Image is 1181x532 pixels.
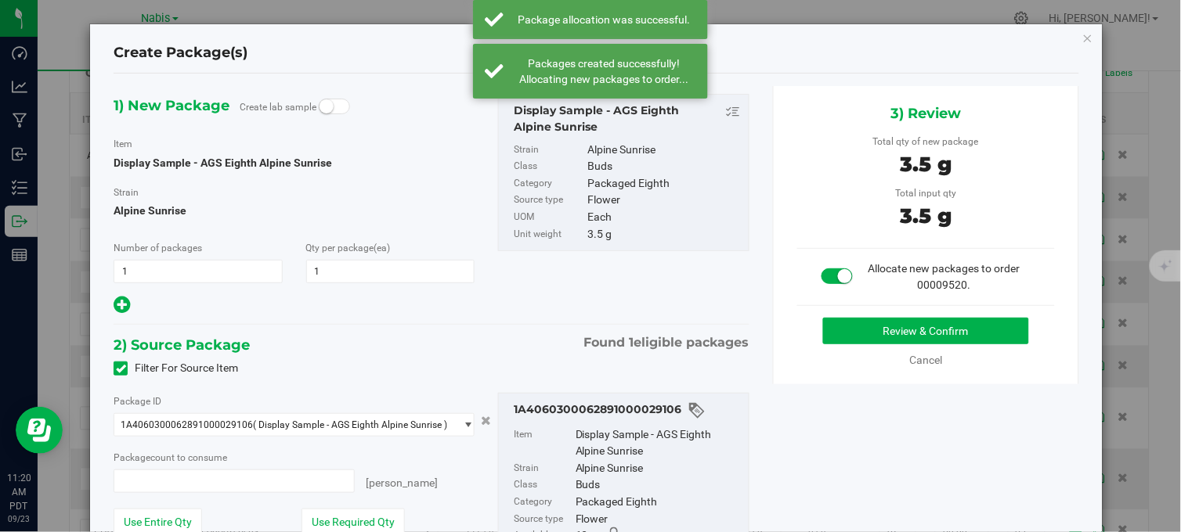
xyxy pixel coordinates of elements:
span: Add new output [114,301,130,314]
label: Strain [114,185,139,199]
div: Package allocation was successful. [512,12,696,27]
label: Class [514,476,572,494]
h4: Create Package(s) [114,43,247,63]
span: Found eligible packages [584,333,749,352]
span: count [150,452,175,463]
span: Package ID [114,396,161,407]
span: 3.5 g [900,203,952,228]
span: [PERSON_NAME] [367,476,439,489]
label: Strain [514,460,572,477]
div: Alpine Sunrise [587,142,741,159]
button: Cancel button [476,409,496,432]
span: select [454,414,474,436]
span: ( Display Sample - AGS Eighth Alpine Sunrise ) [253,419,447,430]
div: Packaged Eighth [576,494,741,511]
label: Class [514,158,584,175]
span: (ea) [374,243,391,253]
label: Item [114,137,132,151]
span: Allocate new packages to order 00009520. [869,262,1020,291]
div: Buds [587,158,741,175]
div: Each [587,209,741,226]
label: Create lab sample [240,95,316,119]
label: Strain [514,142,584,159]
div: Alpine Sunrise [576,460,741,477]
label: Source type [514,192,584,209]
div: Buds [576,476,741,494]
span: Package to consume [114,452,227,463]
input: 1 [307,261,474,282]
label: Filter For Source Item [114,360,238,376]
div: 3.5 g [587,226,741,243]
label: Source type [514,511,572,528]
div: Flower [576,511,741,528]
div: Packages created successfully! Allocating new packages to order... [512,56,696,87]
div: 1A4060300062891000029106 [514,401,741,420]
label: Item [514,426,572,460]
span: Number of packages [114,243,202,253]
span: Qty per package [306,243,391,253]
div: Flower [587,192,741,209]
span: 3.5 g [900,152,952,177]
span: 1A4060300062891000029106 [121,419,253,430]
button: Review & Confirm [823,318,1029,344]
span: 2) Source Package [114,333,250,357]
span: Display Sample - AGS Eighth Alpine Sunrise [114,156,332,169]
span: 3) Review [890,102,961,125]
a: Cancel [909,354,942,366]
label: Category [514,494,572,511]
div: Display Sample - AGS Eighth Alpine Sunrise [576,426,741,460]
span: 1) New Package [114,94,229,117]
span: 1 [630,335,634,350]
input: 1 [114,261,281,282]
label: UOM [514,209,584,226]
div: Display Sample - AGS Eighth Alpine Sunrise [514,102,741,135]
span: Alpine Sunrise [114,199,475,222]
label: Unit weight [514,226,584,243]
span: Total qty of new package [873,136,979,147]
span: Total input qty [895,188,956,199]
label: Category [514,175,584,192]
div: Packaged Eighth [587,175,741,192]
iframe: Resource center [16,407,63,454]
